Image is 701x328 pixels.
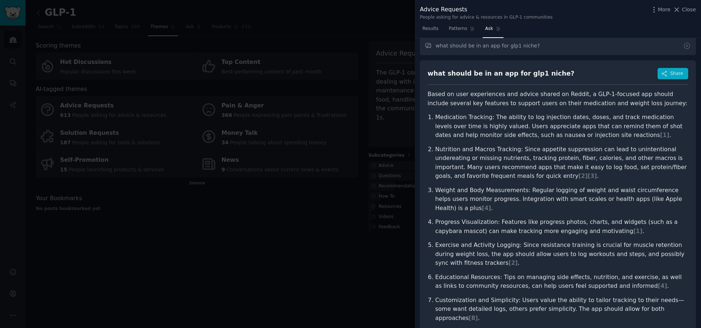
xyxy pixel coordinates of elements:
[435,241,688,268] p: Exercise and Activity Logging: Since resistance training is crucial for muscle retention during w...
[428,69,574,78] div: what should be in an app for glp1 niche?
[446,23,477,38] a: Patterns
[588,172,597,179] span: [ 3 ]
[435,296,688,323] p: Customization and Simplicity: Users value the ability to tailor tracking to their needs—some want...
[420,14,553,21] div: People asking for advice & resources in GLP-1 communities
[658,6,671,14] span: More
[428,90,688,108] p: Based on user experiences and advice shared on Reddit, a GLP-1-focused app should include several...
[658,68,688,80] button: Share
[420,5,553,14] div: Advice Requests
[658,282,667,289] span: [ 4 ]
[673,6,696,14] button: Close
[449,26,467,32] span: Patterns
[422,26,438,32] span: Results
[682,6,696,14] span: Close
[670,70,683,77] span: Share
[435,145,688,181] p: Nutrition and Macros Tracking: Since appetite suppression can lead to unintentional undereating o...
[633,228,642,234] span: [ 1 ]
[509,259,518,266] span: [ 2 ]
[578,172,587,179] span: [ 2 ]
[435,113,688,140] p: Medication Tracking: The ability to log injection dates, doses, and track medication levels over ...
[660,131,669,138] span: [ 1 ]
[435,273,688,291] p: Educational Resources: Tips on managing side effects, nutrition, and exercise, as well as links t...
[485,26,493,32] span: Ask
[469,314,478,321] span: [ 8 ]
[650,6,671,14] button: More
[420,37,696,55] input: Ask a question about Advice Requests in this audience...
[483,23,503,38] a: Ask
[435,186,688,213] p: Weight and Body Measurements: Regular logging of weight and waist circumference helps users monit...
[482,205,491,211] span: [ 4 ]
[420,23,441,38] a: Results
[435,218,688,236] p: Progress Visualization: Features like progress photos, charts, and widgets (such as a capybara ma...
